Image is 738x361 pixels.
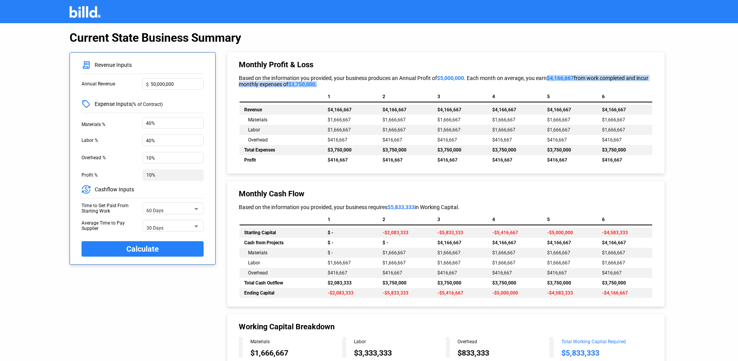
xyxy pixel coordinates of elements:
[547,157,567,163] span: $416,667
[328,117,351,123] span: $1,666,667
[126,242,159,255] span: Calculate
[492,157,512,163] span: $416,667
[547,230,573,235] span: -$5,000,000
[70,6,100,17] img: logo
[378,217,433,222] th: 2
[547,260,570,266] span: $1,666,667
[82,60,91,70] img: logo
[131,102,163,107] span: (% of Contract)
[328,107,352,112] span: $4,166,667
[547,137,567,143] span: $416,667
[433,217,488,222] th: 3
[328,127,351,133] span: $1,666,667
[602,240,626,245] span: $4,166,667
[492,240,516,245] span: $4,166,667
[239,75,653,87] div: Based on the information you provided, your business produces an Annual Profit of . Each month on...
[602,290,628,296] span: -$4,166,667
[383,260,406,266] span: $1,666,667
[383,240,388,245] span: $ -
[437,260,461,266] span: $1,666,667
[547,250,570,255] span: $1,666,667
[240,115,323,125] td: Materials
[82,241,204,257] button: Calculate
[383,117,406,123] span: $1,666,667
[437,240,461,245] span: $4,166,667
[561,348,653,358] div: $5,833,333
[250,348,342,358] div: $1,666,667
[547,75,574,81] span: $4,166,667
[250,339,342,344] div: Materials
[492,280,516,286] span: $3,750,000
[437,75,464,81] span: $5,000,000
[602,260,625,266] span: $1,666,667
[602,137,622,143] span: $416,667
[328,270,347,276] span: $416,667
[602,107,626,112] span: $4,166,667
[437,137,457,143] span: $416,667
[328,240,333,245] span: $ -
[146,208,163,213] span: 60 Days
[239,189,653,198] div: Monthly Cash Flow
[547,290,573,296] span: -$4,583,333
[328,260,351,266] span: $1,666,667
[328,290,354,296] span: -$2,083,333
[323,217,378,222] th: 1
[437,280,461,286] span: $3,750,000
[602,127,625,133] span: $1,666,667
[143,169,204,181] div: 10%
[492,137,512,143] span: $416,667
[492,290,518,296] span: -$5,000,000
[388,204,415,210] span: $5,833,333
[492,127,515,133] span: $1,666,667
[82,169,143,181] div: Profit %
[240,155,323,165] td: Profit
[542,217,597,222] th: 5
[383,290,408,296] span: -$5,833,333
[240,278,323,288] td: Total Cash Outflow
[602,117,625,123] span: $1,666,667
[383,270,402,276] span: $416,667
[457,339,549,344] div: Overhead
[82,99,91,109] img: logo
[91,186,134,192] span: Cashflow Inputs
[492,250,515,255] span: $1,666,667
[383,137,402,143] span: $416,667
[239,60,653,69] div: Monthly Profit & Loss
[82,78,143,90] div: Annual Revenue
[597,217,652,222] th: 6
[146,225,163,231] span: 30 Days
[82,203,143,214] div: Time to Get Paid From Starting Work
[492,147,516,153] span: $3,750,000
[383,250,406,255] span: $1,666,667
[70,31,738,44] div: Current State Business Summary
[240,248,323,258] td: Materials
[239,322,653,331] div: Working Capital Breakdown
[240,125,323,135] td: Labor
[240,258,323,268] td: Labor
[288,81,315,87] span: $3,750,000
[492,230,518,235] span: -$5,416,667
[437,157,457,163] span: $416,667
[146,79,151,87] span: $
[328,137,347,143] span: $416,667
[437,270,457,276] span: $416,667
[240,268,323,278] td: Overhead
[547,117,570,123] span: $1,666,667
[437,117,461,123] span: $1,666,667
[82,220,143,232] div: Average Time to Pay Supplier
[602,250,625,255] span: $1,666,667
[240,135,323,145] td: Overhead
[383,127,406,133] span: $1,666,667
[561,339,653,344] div: Total Working Capital Required
[597,94,652,99] th: 6
[547,147,571,153] span: $3,750,000
[151,79,200,87] input: 0.00
[240,288,323,298] td: Ending Capital
[602,270,622,276] span: $416,667
[354,348,446,358] div: $3,333,333
[437,147,461,153] span: $3,750,000
[383,157,403,163] span: $416,667
[547,280,571,286] span: $3,750,000
[240,238,323,248] td: Cash from Projects
[378,94,433,99] th: 2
